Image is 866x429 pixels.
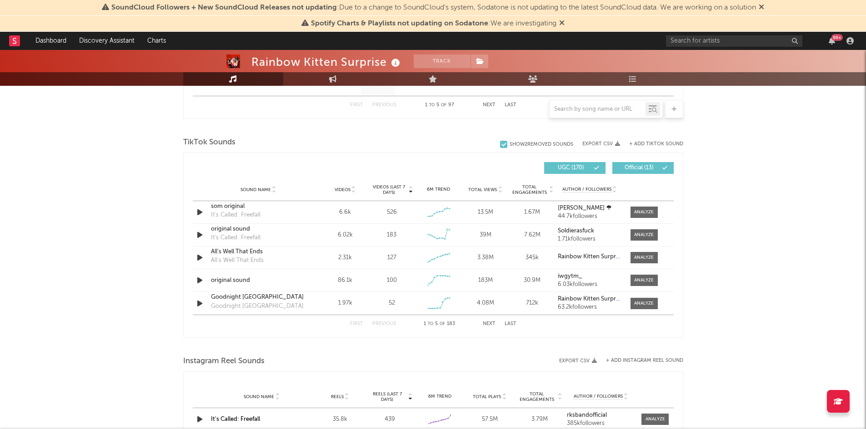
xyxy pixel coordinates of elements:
button: + Add Instagram Reel Sound [606,358,683,363]
button: Export CSV [559,358,597,364]
div: It's Called: Freefall [211,211,260,220]
div: 4.08M [464,299,506,308]
div: 100 [387,276,397,285]
span: Total Views [468,187,497,192]
span: Sound Name [244,394,274,399]
div: 6.03k followers [558,281,621,288]
button: First [350,321,363,326]
span: UGC ( 170 ) [550,165,592,171]
div: 2.31k [324,253,366,262]
input: Search by song name or URL [550,106,646,113]
button: Previous [372,321,396,326]
div: 1.71k followers [558,236,621,242]
span: Total Engagements [517,391,557,402]
a: original sound [211,276,306,285]
a: Dashboard [29,32,73,50]
span: to [428,322,433,326]
div: 63.2k followers [558,304,621,311]
a: It's Called: Freefall [211,416,260,422]
button: + Add TikTok Sound [620,142,683,147]
a: Goodnight [GEOGRAPHIC_DATA] [211,293,306,302]
div: 39M [464,231,506,240]
div: 1 5 183 [415,319,465,330]
button: 99+ [829,37,835,44]
span: Videos [335,187,350,192]
span: Dismiss [759,4,764,11]
span: Official ( 13 ) [618,165,660,171]
button: Export CSV [582,141,620,147]
div: 385k followers [567,420,635,427]
span: Videos (last 7 days) [370,184,407,195]
a: [PERSON_NAME] 🌩 [558,205,621,212]
a: All's Well That Ends [211,247,306,256]
span: Reels [331,394,344,399]
span: Instagram Reel Sounds [183,356,265,367]
div: 13.5M [464,208,506,217]
div: 44.7k followers [558,213,621,220]
span: Sound Name [240,187,271,192]
strong: iwgytm_ [558,273,582,279]
div: 30.9M [511,276,553,285]
div: 127 [387,253,396,262]
a: Rainbow Kitten Surprise [558,296,621,302]
span: TikTok Sounds [183,137,235,148]
span: : Due to a change to SoundCloud's system, Sodatone is not updating to the latest SoundCloud data.... [111,4,756,11]
div: 6M Trend [417,186,460,193]
div: 439 [367,415,413,424]
div: 99 + [831,34,843,41]
span: Dismiss [559,20,565,27]
div: It's Called: Freefall [211,233,260,242]
button: UGC(170) [544,162,606,174]
strong: rksbandofficial [567,412,607,418]
div: 183M [464,276,506,285]
div: All's Well That Ends [211,256,264,265]
div: 35.8k [317,415,363,424]
div: 86.1k [324,276,366,285]
span: Author / Followers [562,187,611,192]
a: Rainbow Kitten Surprise [558,254,621,260]
strong: Rainbow Kitten Surprise [558,296,623,302]
a: rksbandofficial [567,412,635,419]
button: Official(13) [612,162,674,174]
span: Total Engagements [511,184,548,195]
div: 345k [511,253,553,262]
div: 1.67M [511,208,553,217]
strong: [PERSON_NAME] 🌩 [558,205,612,211]
a: original sound [211,225,306,234]
strong: Rainbow Kitten Surprise [558,254,623,260]
div: 6.02k [324,231,366,240]
div: Goodnight [GEOGRAPHIC_DATA] [211,302,304,311]
div: Rainbow Kitten Surprise [251,54,402,69]
input: Search for artists [666,35,802,47]
button: Last [505,321,516,326]
a: som original [211,202,306,211]
a: iwgytm_ [558,273,621,280]
span: Author / Followers [574,394,623,399]
span: Spotify Charts & Playlists not updating on Sodatone [311,20,488,27]
button: Track [414,54,471,68]
div: 183 [387,231,396,240]
div: 7.62M [511,231,553,240]
a: Soldierasfuck [558,228,621,234]
span: of [440,322,445,326]
button: + Add TikTok Sound [629,142,683,147]
span: Total Plays [473,394,501,399]
span: : We are investigating [311,20,556,27]
div: 3.38M [464,253,506,262]
div: + Add Instagram Reel Sound [597,358,683,363]
div: 6M Trend [417,393,463,400]
a: Charts [141,32,172,50]
div: 57.5M [467,415,512,424]
span: SoundCloud Followers + New SoundCloud Releases not updating [111,4,337,11]
a: Discovery Assistant [73,32,141,50]
div: 1.97k [324,299,366,308]
div: 3.79M [517,415,562,424]
div: 712k [511,299,553,308]
button: Next [483,321,496,326]
div: 526 [387,208,397,217]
